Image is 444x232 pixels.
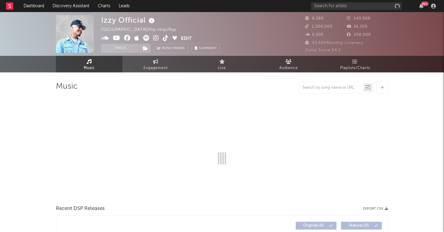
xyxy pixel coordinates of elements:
span: 43,689 Monthly Listeners [305,41,363,45]
span: Engagement [143,65,168,72]
button: Export CSV [363,207,388,211]
div: Izzy Official [101,15,156,25]
span: Jump Score: 84.2 [305,48,341,52]
input: Search by song name or URL [299,85,363,90]
button: Summary [191,44,220,53]
span: Audience [279,65,298,72]
span: 140,988 [347,17,371,21]
span: Playlists/Charts [340,65,370,72]
span: 16,200 [347,25,368,29]
span: Benchmark [162,45,185,52]
span: 208,000 [347,33,371,37]
button: Track [101,44,139,53]
button: 99+ [419,4,423,8]
span: Music [84,65,95,72]
span: 5,308 [305,33,323,37]
a: Playlists/Charts [322,56,388,72]
a: Live [189,56,255,72]
a: Music [56,56,122,72]
a: Audience [255,56,322,72]
a: Benchmark [154,44,188,53]
div: 99 + [421,2,429,6]
span: 6,380 [305,17,324,21]
button: Features(0) [341,222,382,230]
span: 1,300,000 [305,25,333,29]
span: Originals ( 0 ) [300,224,327,227]
span: Recent DSP Releases [56,205,105,212]
button: Edit [181,35,192,43]
span: Summary [199,47,217,50]
span: Features ( 0 ) [345,224,373,227]
button: Originals(0) [296,222,336,230]
div: [GEOGRAPHIC_DATA] | Hip-Hop/Rap [101,26,190,33]
span: Live [218,65,226,72]
input: Search for artists [311,2,402,10]
a: Engagement [122,56,189,72]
